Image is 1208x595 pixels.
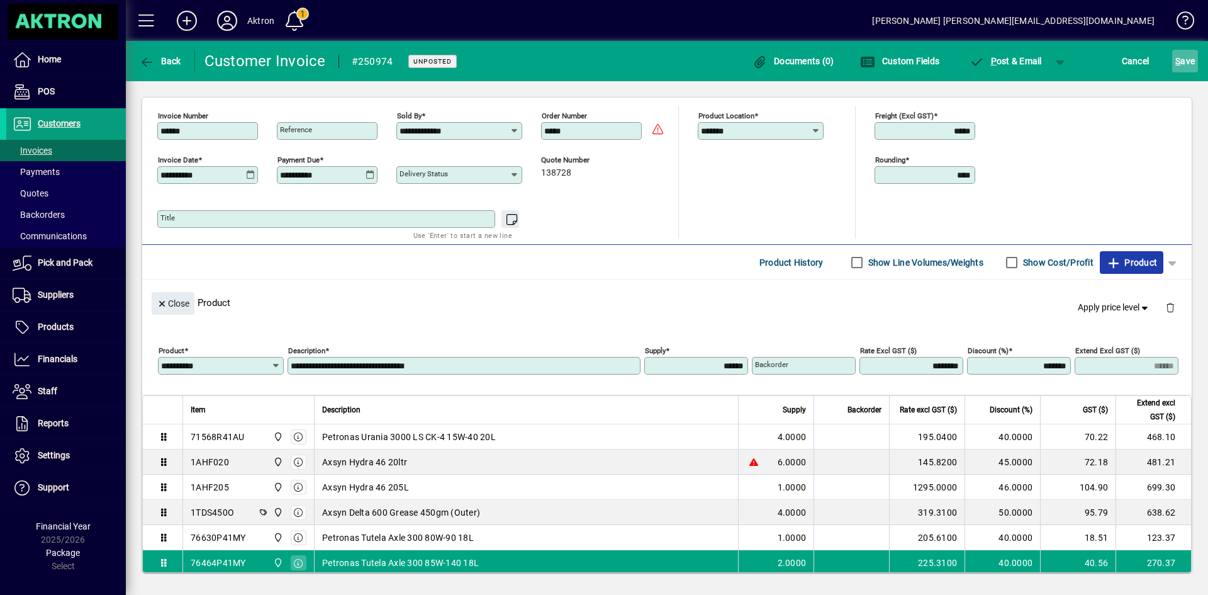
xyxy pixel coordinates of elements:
[413,228,512,242] mat-hint: Use 'Enter' to start a new line
[897,431,957,443] div: 195.0400
[969,56,1042,66] span: ost & Email
[963,50,1048,72] button: Post & Email
[191,557,246,569] div: 76464P41MY
[126,50,195,72] app-page-header-button: Back
[866,256,983,269] label: Show Line Volumes/Weights
[38,482,69,492] span: Support
[541,168,571,178] span: 138728
[1040,450,1116,475] td: 72.18
[6,161,126,183] a: Payments
[139,56,181,66] span: Back
[158,156,198,164] mat-label: Invoice date
[755,360,788,369] mat-label: Backorder
[142,280,1192,326] div: Product
[6,408,126,439] a: Reports
[875,156,905,164] mat-label: Rounding
[1021,256,1093,269] label: Show Cost/Profit
[6,472,126,504] a: Support
[159,346,184,355] mat-label: Product
[1116,500,1191,525] td: 638.62
[38,290,74,300] span: Suppliers
[191,481,229,494] div: 1AHF205
[749,50,837,72] button: Documents (0)
[136,50,184,72] button: Back
[645,346,666,355] mat-label: Supply
[6,225,126,247] a: Communications
[990,403,1032,417] span: Discount (%)
[1116,525,1191,550] td: 123.37
[191,531,246,544] div: 76630P41MY
[207,9,247,32] button: Profile
[6,44,126,76] a: Home
[38,118,81,128] span: Customers
[778,506,807,519] span: 4.0000
[872,11,1155,31] div: [PERSON_NAME] [PERSON_NAME][EMAIL_ADDRESS][DOMAIN_NAME]
[1122,51,1149,71] span: Cancel
[965,475,1040,500] td: 46.0000
[778,557,807,569] span: 2.0000
[897,481,957,494] div: 1295.0000
[38,354,77,364] span: Financials
[400,169,448,178] mat-label: Delivery status
[1116,450,1191,475] td: 481.21
[270,430,284,444] span: Central
[965,525,1040,550] td: 40.0000
[288,346,325,355] mat-label: Description
[1155,302,1185,313] app-page-header-button: Delete
[752,56,834,66] span: Documents (0)
[1172,50,1198,72] button: Save
[38,386,57,396] span: Staff
[6,247,126,279] a: Pick and Pack
[270,556,284,570] span: Central
[38,258,92,268] span: Pick and Pack
[13,231,87,241] span: Communications
[1040,525,1116,550] td: 18.51
[1083,403,1108,417] span: GST ($)
[397,111,422,120] mat-label: Sold by
[13,145,52,156] span: Invoices
[191,456,229,468] div: 1AHF020
[6,440,126,472] a: Settings
[38,54,61,64] span: Home
[847,403,881,417] span: Backorder
[6,140,126,161] a: Invoices
[204,51,326,71] div: Customer Invoice
[6,204,126,225] a: Backorders
[352,52,393,72] div: #250974
[6,312,126,343] a: Products
[38,86,55,96] span: POS
[1040,475,1116,500] td: 104.90
[1155,292,1185,322] button: Delete
[322,531,474,544] span: Petronas Tutela Axle 300 80W-90 18L
[875,111,934,120] mat-label: Freight (excl GST)
[1116,475,1191,500] td: 699.30
[1040,500,1116,525] td: 95.79
[160,213,175,222] mat-label: Title
[897,456,957,468] div: 145.8200
[322,481,409,494] span: Axsyn Hydra 46 205L
[152,292,194,315] button: Close
[1119,50,1153,72] button: Cancel
[968,346,1009,355] mat-label: Discount (%)
[191,431,245,443] div: 71568R41AU
[965,550,1040,575] td: 40.0000
[38,322,74,332] span: Products
[247,11,274,31] div: Aktron
[148,297,198,309] app-page-header-button: Close
[900,403,957,417] span: Rate excl GST ($)
[322,506,480,519] span: Axsyn Delta 600 Grease 450gm (Outer)
[897,531,957,544] div: 205.6100
[322,431,496,443] span: Petronas Urania 3000 LS CK-4 15W-40 20L
[270,480,284,494] span: Central
[759,252,824,273] span: Product History
[965,424,1040,450] td: 40.0000
[36,521,91,531] span: Financial Year
[1167,3,1192,43] a: Knowledge Base
[6,344,126,375] a: Financials
[1175,51,1195,71] span: ave
[897,506,957,519] div: 319.3100
[270,531,284,545] span: Central
[857,50,942,72] button: Custom Fields
[754,251,829,274] button: Product History
[965,500,1040,525] td: 50.0000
